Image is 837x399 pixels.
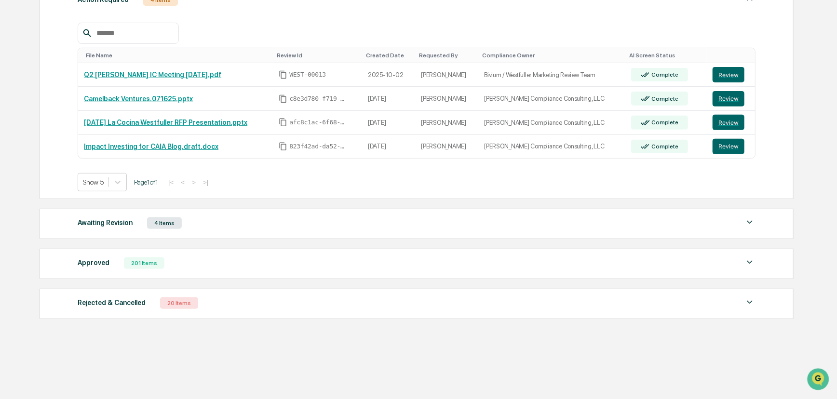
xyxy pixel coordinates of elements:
a: 🗄️Attestations [66,193,123,211]
span: • [80,131,83,139]
div: We're available if you need us! [43,83,133,91]
div: Rejected & Cancelled [78,296,146,309]
div: Complete [650,119,678,126]
div: Toggle SortBy [419,52,474,59]
div: 🔎 [10,216,17,224]
span: • [80,157,83,165]
a: Review [713,139,749,154]
div: Start new chat [43,74,158,83]
span: Attestations [80,197,120,207]
td: [PERSON_NAME] [415,135,478,159]
td: [PERSON_NAME] [415,87,478,111]
div: Approved [78,256,109,269]
p: How can we help? [10,20,175,36]
img: 1746055101610-c473b297-6a78-478c-a979-82029cc54cd1 [10,74,27,91]
iframe: Open customer support [806,367,832,393]
img: 8933085812038_c878075ebb4cc5468115_72.jpg [20,74,38,91]
div: 4 Items [147,217,182,229]
span: [DATE] [85,157,105,165]
div: Complete [650,143,678,150]
a: Camelback Ventures.071625.pptx [84,95,193,103]
a: 🖐️Preclearance [6,193,66,211]
a: 🔎Data Lookup [6,212,65,229]
td: 2025-10-02 [362,63,415,87]
span: Copy Id [279,142,287,151]
div: Toggle SortBy [629,52,703,59]
div: Complete [650,71,678,78]
td: [PERSON_NAME] Compliance Consulting, LLC [478,87,625,111]
div: Past conversations [10,107,65,115]
div: 🖐️ [10,198,17,206]
span: Preclearance [19,197,62,207]
a: Q2 [PERSON_NAME] IC Meeting [DATE].pdf [84,71,221,79]
span: 823f42ad-da52-427a-bdfe-d3b490ef0764 [289,143,347,150]
td: [PERSON_NAME] [415,63,478,87]
div: Awaiting Revision [78,216,133,229]
img: caret [744,256,756,268]
div: Complete [650,95,678,102]
div: Toggle SortBy [277,52,358,59]
button: Review [713,67,744,82]
a: Impact Investing for CAIA Blog.draft.docx [84,143,218,150]
td: [DATE] [362,87,415,111]
td: [PERSON_NAME] Compliance Consulting, LLC [478,135,625,159]
a: Review [713,115,749,130]
span: afc8c1ac-6f68-4627-999b-d97b3a6d8081 [289,119,347,126]
button: > [189,178,199,186]
span: [DATE] [85,131,105,139]
a: Powered byPylon [68,239,117,246]
button: Start new chat [164,77,175,88]
div: Toggle SortBy [86,52,269,59]
img: caret [744,296,756,308]
span: c8e3d780-f719-41d7-84c3-a659409448a4 [289,95,347,103]
button: |< [165,178,176,186]
span: Page 1 of 1 [134,178,158,186]
div: 20 Items [160,297,198,309]
button: >| [200,178,211,186]
div: Toggle SortBy [366,52,411,59]
div: Toggle SortBy [715,52,751,59]
button: Review [713,139,744,154]
span: Copy Id [279,118,287,127]
a: [DATE] La Cocina Westfuller RFP Presentation.pptx [84,119,247,126]
button: < [178,178,188,186]
div: 🗄️ [70,198,78,206]
img: caret [744,216,756,228]
a: Review [713,91,749,106]
a: Review [713,67,749,82]
span: Copy Id [279,70,287,79]
span: [PERSON_NAME] [30,157,78,165]
img: Rachel Stanley [10,122,25,137]
div: Toggle SortBy [482,52,621,59]
span: Data Lookup [19,215,61,225]
img: Rachel Stanley [10,148,25,163]
button: See all [149,105,175,117]
td: [DATE] [362,111,415,135]
td: Bivium / Westfuller Marketing Review Team [478,63,625,87]
td: [DATE] [362,135,415,159]
td: [PERSON_NAME] [415,111,478,135]
span: [PERSON_NAME] [30,131,78,139]
span: Copy Id [279,94,287,103]
button: Review [713,91,744,106]
td: [PERSON_NAME] Compliance Consulting, LLC [478,111,625,135]
button: Review [713,115,744,130]
span: WEST-00013 [289,71,326,79]
div: 201 Items [124,257,164,269]
span: Pylon [96,239,117,246]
